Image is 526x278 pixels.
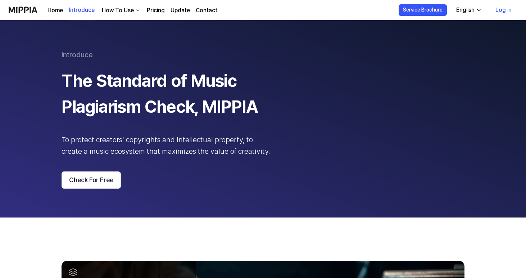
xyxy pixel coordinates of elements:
[62,49,464,60] div: introduce
[62,68,270,120] div: The Standard of Music Plagiarism Check, MIPPIA
[450,3,486,17] button: English
[100,6,141,15] button: How To Use
[147,6,165,15] a: Pricing
[69,0,95,20] a: Introduce
[62,134,270,157] div: To protect creators' copyrights and intellectual property, to create a music ecosystem that maxim...
[47,6,63,15] a: Home
[171,6,190,15] a: Update
[399,4,447,16] button: Service Brochure
[455,6,476,14] div: English
[100,6,135,15] div: How To Use
[62,171,464,189] a: Check For Free
[196,6,217,15] a: Contact
[62,171,121,189] button: Check For Free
